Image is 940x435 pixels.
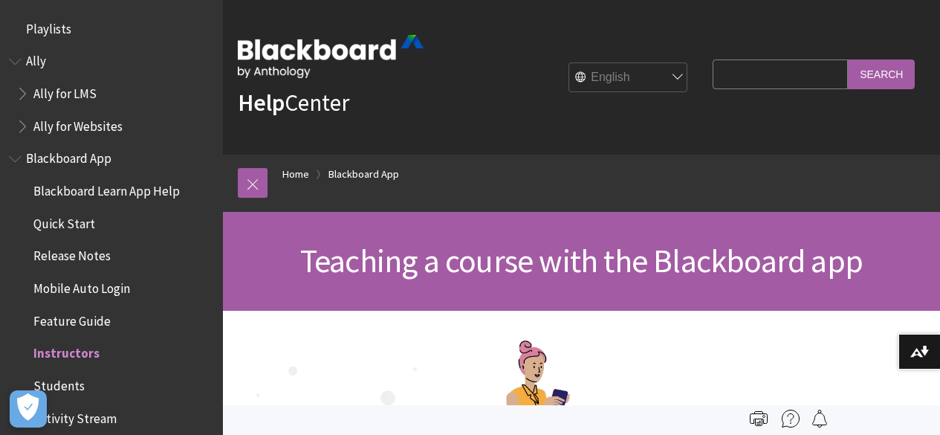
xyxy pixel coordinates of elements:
nav: Book outline for Playlists [9,16,214,42]
span: Activity Stream [33,406,117,426]
span: Release Notes [33,244,111,264]
span: Instructors [33,341,100,361]
nav: Book outline for Anthology Ally Help [9,49,214,139]
img: Print [750,410,768,428]
img: More help [782,410,800,428]
a: HelpCenter [238,88,349,117]
img: Follow this page [811,410,829,428]
span: Feature Guide [33,309,111,329]
input: Search [848,59,915,88]
a: Blackboard App [328,165,399,184]
a: Home [282,165,309,184]
button: Open Preferences [10,390,47,428]
span: Blackboard App [26,146,111,167]
span: Playlists [26,16,71,36]
select: Site Language Selector [569,63,688,93]
span: Students [33,373,85,393]
span: Ally [26,49,46,69]
strong: Help [238,88,285,117]
span: Mobile Auto Login [33,276,130,296]
span: Blackboard Learn App Help [33,178,180,199]
img: Blackboard by Anthology [238,35,424,78]
span: Ally for LMS [33,81,97,101]
span: Quick Start [33,211,95,231]
span: Ally for Websites [33,114,123,134]
span: Teaching a course with the Blackboard app [300,240,863,281]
